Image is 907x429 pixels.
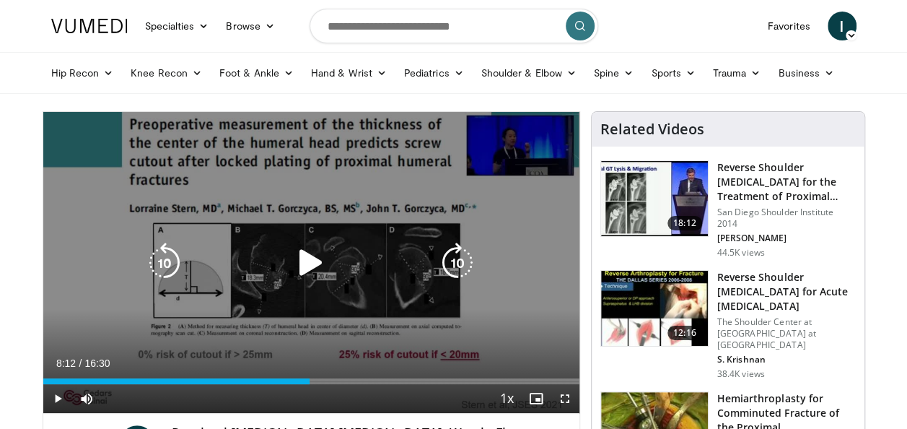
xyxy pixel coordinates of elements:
[136,12,218,40] a: Specialties
[43,384,72,413] button: Play
[51,19,128,33] img: VuMedi Logo
[56,357,76,369] span: 8:12
[217,12,284,40] a: Browse
[84,357,110,369] span: 16:30
[828,12,856,40] a: I
[717,233,856,244] p: [PERSON_NAME]
[704,58,770,87] a: Trauma
[211,58,302,87] a: Foot & Ankle
[717,247,765,259] p: 44.5K views
[302,58,395,87] a: Hand & Wrist
[667,216,702,230] span: 18:12
[601,271,708,346] img: butch_reverse_arthroplasty_3.png.150x105_q85_crop-smart_upscale.jpg
[43,378,579,384] div: Progress Bar
[43,58,123,87] a: Hip Recon
[493,384,522,413] button: Playback Rate
[769,58,843,87] a: Business
[122,58,211,87] a: Knee Recon
[759,12,819,40] a: Favorites
[79,357,82,369] span: /
[717,368,765,380] p: 38.4K views
[72,384,101,413] button: Mute
[395,58,473,87] a: Pediatrics
[667,326,702,340] span: 12:16
[551,384,579,413] button: Fullscreen
[585,58,642,87] a: Spine
[43,112,579,414] video-js: Video Player
[473,58,585,87] a: Shoulder & Elbow
[601,161,708,236] img: Q2xRg7exoPLTwO8X4xMDoxOjA4MTsiGN.150x105_q85_crop-smart_upscale.jpg
[717,354,856,365] p: S. Krishnan
[717,316,856,351] p: The Shoulder Center at [GEOGRAPHIC_DATA] at [GEOGRAPHIC_DATA]
[600,270,856,380] a: 12:16 Reverse Shoulder [MEDICAL_DATA] for Acute [MEDICAL_DATA] The Shoulder Center at [GEOGRAPHIC...
[600,121,704,138] h4: Related Videos
[522,384,551,413] button: Enable picture-in-picture mode
[310,9,598,43] input: Search topics, interventions
[717,270,856,313] h3: Reverse Shoulder [MEDICAL_DATA] for Acute [MEDICAL_DATA]
[717,160,856,204] h3: Reverse Shoulder [MEDICAL_DATA] for the Treatment of Proximal Humeral …
[717,207,856,230] p: San Diego Shoulder Institute 2014
[642,58,704,87] a: Sports
[600,160,856,259] a: 18:12 Reverse Shoulder [MEDICAL_DATA] for the Treatment of Proximal Humeral … San Diego Shoulder ...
